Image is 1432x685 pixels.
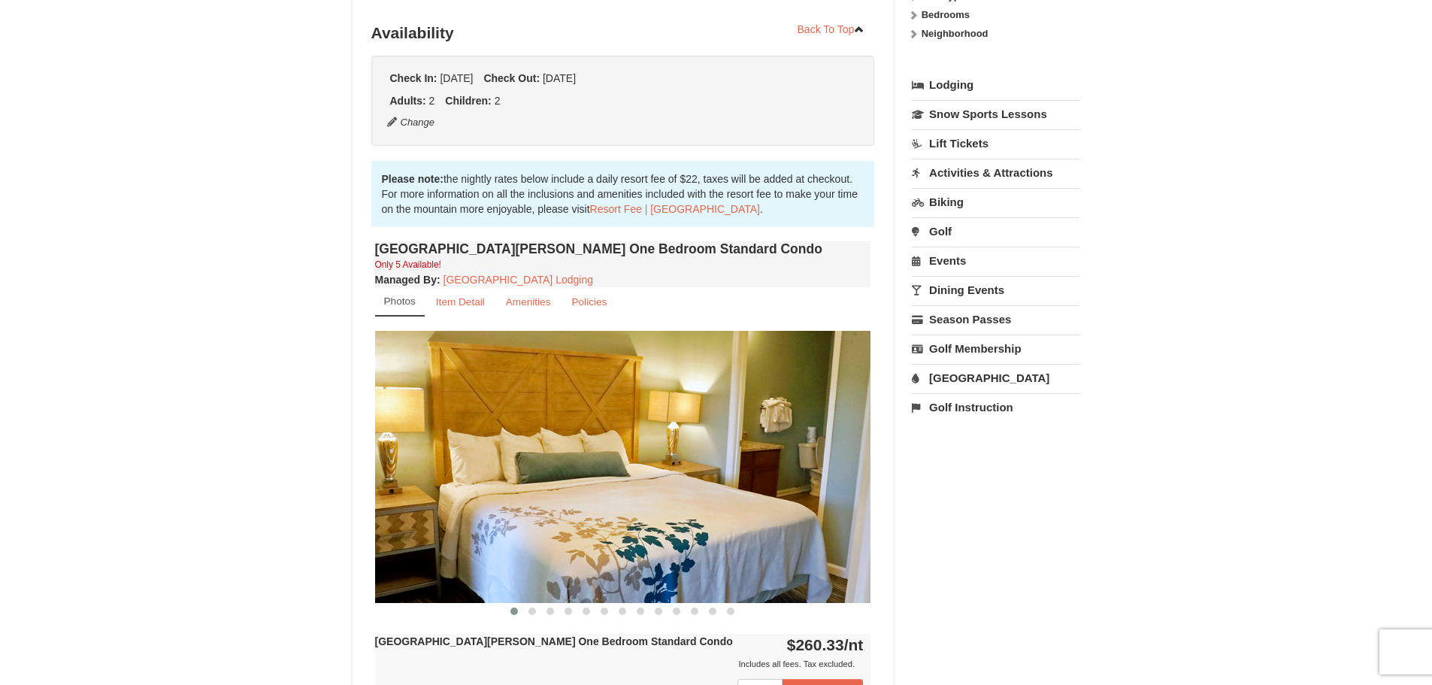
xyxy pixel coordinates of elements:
small: Only 5 Available! [375,259,441,270]
a: Golf Membership [912,335,1079,362]
a: Photos [375,287,425,317]
a: Item Detail [426,287,495,317]
a: Back To Top [788,18,875,41]
a: Policies [562,287,616,317]
a: Season Passes [912,305,1079,333]
a: Lift Tickets [912,129,1079,157]
strong: [GEOGRAPHIC_DATA][PERSON_NAME] One Bedroom Standard Condo [375,635,733,647]
strong: Check Out: [483,72,540,84]
strong: Neighborhood [922,28,988,39]
div: the nightly rates below include a daily resort fee of $22, taxes will be added at checkout. For m... [371,161,875,227]
a: [GEOGRAPHIC_DATA] Lodging [444,274,593,286]
a: Golf Instruction [912,393,1079,421]
span: 2 [429,95,435,107]
small: Amenities [506,296,551,308]
h3: Availability [371,18,875,48]
span: [DATE] [440,72,473,84]
button: Change [386,114,436,131]
strong: Bedrooms [922,9,970,20]
small: Item Detail [436,296,485,308]
span: [DATE] [543,72,576,84]
span: /nt [844,636,864,653]
div: Includes all fees. Tax excluded. [375,656,864,671]
small: Policies [571,296,607,308]
a: Amenities [496,287,561,317]
a: Golf [912,217,1079,245]
a: Activities & Attractions [912,159,1079,186]
strong: Children: [445,95,491,107]
h4: [GEOGRAPHIC_DATA][PERSON_NAME] One Bedroom Standard Condo [375,241,871,256]
img: 18876286-121-55434444.jpg [375,331,871,602]
strong: Check In: [390,72,437,84]
strong: : [375,274,440,286]
a: Dining Events [912,276,1079,304]
strong: Adults: [390,95,426,107]
a: Biking [912,188,1079,216]
a: Events [912,247,1079,274]
span: 2 [495,95,501,107]
span: Managed By [375,274,437,286]
a: Lodging [912,71,1079,99]
strong: $260.33 [787,636,864,653]
small: Photos [384,296,416,307]
a: Snow Sports Lessons [912,100,1079,128]
strong: Please note: [382,173,444,185]
a: Resort Fee | [GEOGRAPHIC_DATA] [590,203,760,215]
a: [GEOGRAPHIC_DATA] [912,364,1079,392]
